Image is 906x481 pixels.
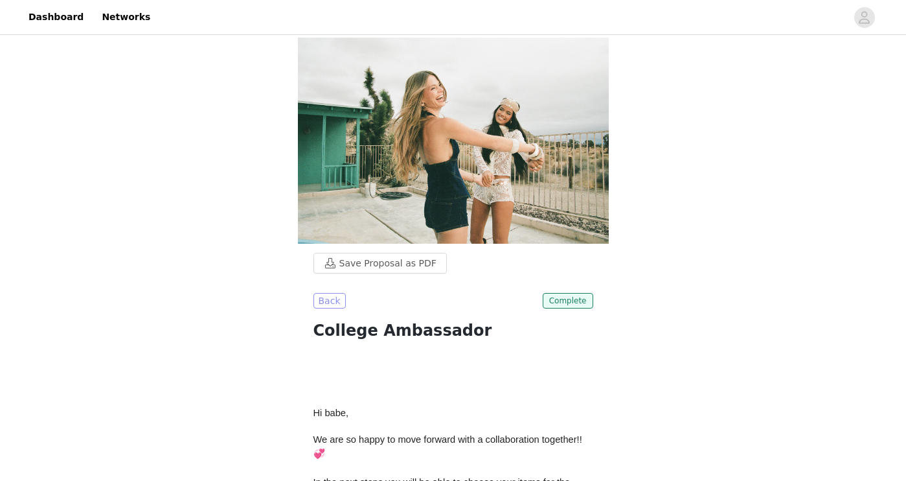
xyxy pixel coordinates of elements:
[313,293,346,309] button: Back
[858,7,870,28] div: avatar
[313,319,593,342] h1: College Ambassador
[94,3,158,32] a: Networks
[543,293,593,309] span: Complete
[313,408,349,418] span: Hi babe,
[313,253,447,274] button: Save Proposal as PDF
[313,434,582,459] span: We are so happy to move forward with a collaboration together!!💞
[298,38,609,244] img: campaign image
[21,3,91,32] a: Dashboard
